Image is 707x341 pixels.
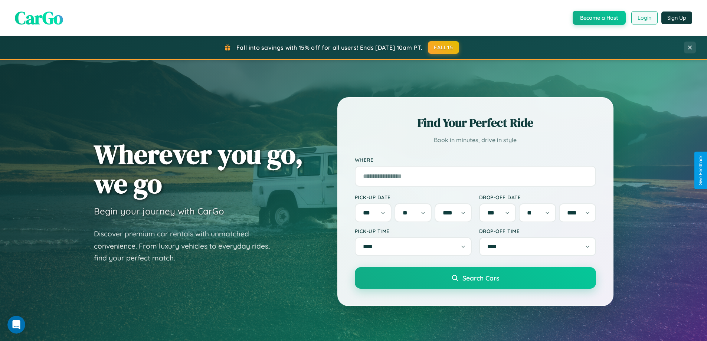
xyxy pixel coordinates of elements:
h2: Find Your Perfect Ride [355,115,596,131]
label: Pick-up Time [355,228,472,234]
label: Pick-up Date [355,194,472,200]
button: FALL15 [428,41,459,54]
h1: Wherever you go, we go [94,140,303,198]
label: Drop-off Time [479,228,596,234]
span: Fall into savings with 15% off for all users! Ends [DATE] 10am PT. [236,44,422,51]
span: CarGo [15,6,63,30]
span: Search Cars [462,274,499,282]
label: Where [355,157,596,163]
button: Sign Up [661,12,692,24]
p: Discover premium car rentals with unmatched convenience. From luxury vehicles to everyday rides, ... [94,228,279,264]
label: Drop-off Date [479,194,596,200]
p: Book in minutes, drive in style [355,135,596,145]
button: Search Cars [355,267,596,289]
button: Login [631,11,658,24]
div: Give Feedback [698,155,703,186]
iframe: Intercom live chat [7,316,25,334]
h3: Begin your journey with CarGo [94,206,224,217]
button: Become a Host [573,11,626,25]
